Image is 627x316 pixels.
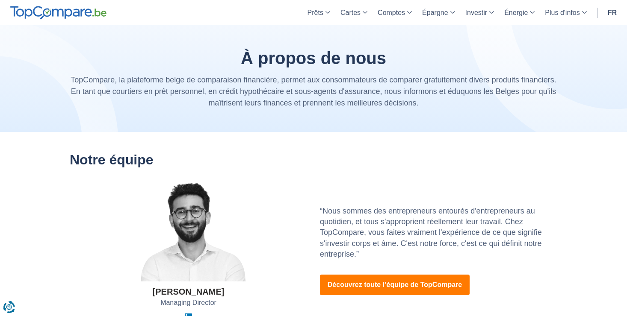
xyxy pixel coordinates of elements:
span: Managing Director [160,298,216,308]
img: Elvedin Vejzovic [120,180,257,281]
p: “Nous sommes des entrepreneurs entourés d'entrepreneurs au quotidien, et tous s'approprient réell... [320,206,557,260]
img: TopCompare [10,6,106,20]
h1: À propos de nous [70,49,557,67]
div: [PERSON_NAME] [153,286,225,298]
a: Découvrez toute l’équipe de TopCompare [320,275,470,295]
h2: Notre équipe [70,152,557,167]
p: TopCompare, la plateforme belge de comparaison financière, permet aux consommateurs de comparer g... [70,74,557,109]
